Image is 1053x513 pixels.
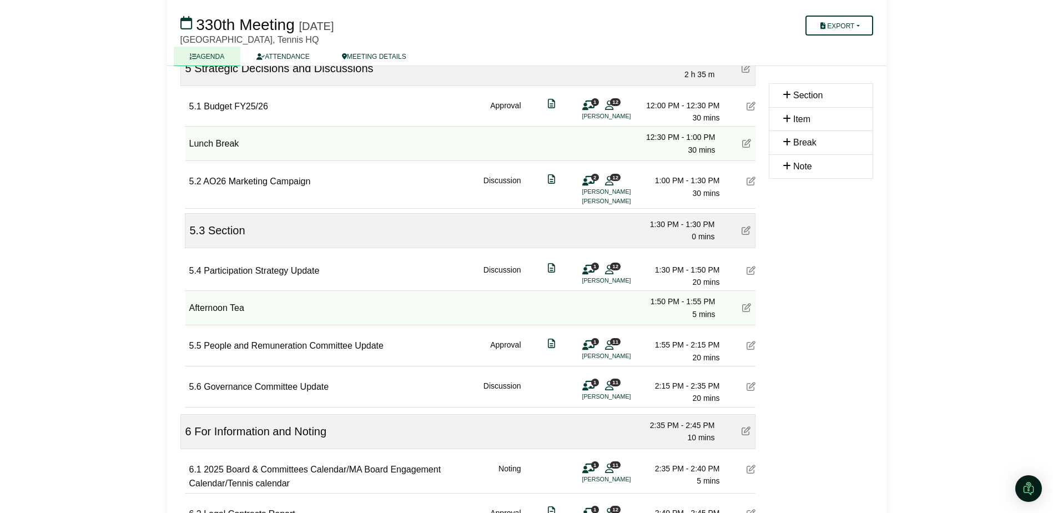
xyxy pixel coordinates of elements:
div: Discussion [483,264,521,289]
span: 2 [591,174,599,181]
span: 11 [610,379,621,386]
div: Approval [490,339,521,364]
span: 1 [591,263,599,270]
span: Strategic Decisions and Discussions [194,62,373,74]
span: Budget FY25/26 [204,102,268,111]
span: Section [793,90,823,100]
span: 5.4 [189,266,201,275]
span: 1 [591,461,599,469]
div: 1:00 PM - 1:30 PM [642,174,720,187]
span: 1 [591,379,599,386]
div: Noting [498,462,521,491]
span: 5.6 [189,382,201,391]
span: 2 h 35 m [684,70,714,79]
span: 6.1 [189,465,201,474]
div: 2:35 PM - 2:45 PM [637,419,715,431]
span: Section [208,224,245,237]
span: Governance Committee Update [204,382,329,391]
span: 5 mins [692,310,715,319]
li: [PERSON_NAME] [582,112,666,121]
div: 1:50 PM - 1:55 PM [638,295,716,308]
span: 1 [591,338,599,345]
span: 12 [610,98,621,105]
div: 1:30 PM - 1:30 PM [637,218,715,230]
a: AGENDA [174,47,241,66]
span: [GEOGRAPHIC_DATA], Tennis HQ [180,35,319,44]
span: 20 mins [692,278,719,286]
span: Afternoon Tea [189,303,244,313]
span: 5.3 [190,224,205,237]
div: 1:55 PM - 2:15 PM [642,339,720,351]
li: [PERSON_NAME] [582,197,666,206]
span: Note [793,162,812,171]
li: [PERSON_NAME] [582,187,666,197]
span: People and Remuneration Committee Update [204,341,384,350]
span: 30 mins [692,113,719,122]
li: [PERSON_NAME] [582,475,666,484]
span: 12 [610,263,621,270]
span: For Information and Noting [194,425,326,437]
a: ATTENDANCE [240,47,325,66]
span: 12 [610,506,621,513]
div: Approval [490,99,521,124]
span: 5.2 [189,177,201,186]
span: 330th Meeting [196,16,294,33]
span: 5.5 [189,341,201,350]
span: 11 [610,338,621,345]
a: MEETING DETAILS [326,47,422,66]
span: 20 mins [692,353,719,362]
div: 2:35 PM - 2:40 PM [642,462,720,475]
span: AO26 Marketing Campaign [203,177,310,186]
span: 1 [591,506,599,513]
div: 2:15 PM - 2:35 PM [642,380,720,392]
span: 30 mins [692,189,719,198]
li: [PERSON_NAME] [582,351,666,361]
span: Lunch Break [189,139,239,148]
span: 11 [610,461,621,469]
div: Discussion [483,174,521,206]
span: 20 mins [692,394,719,403]
div: 12:00 PM - 12:30 PM [642,99,720,112]
div: Open Intercom Messenger [1015,475,1042,502]
div: 1:30 PM - 1:50 PM [642,264,720,276]
li: [PERSON_NAME] [582,276,666,285]
span: 10 mins [687,433,714,442]
li: [PERSON_NAME] [582,392,666,401]
div: Discussion [483,380,521,405]
span: 2025 Board & Committees Calendar/MA Board Engagement Calendar/Tennis calendar [189,465,441,489]
div: [DATE] [299,19,334,33]
span: 12 [610,174,621,181]
span: 30 mins [688,145,715,154]
span: 5.1 [189,102,201,111]
span: Break [793,138,817,147]
span: 0 mins [692,232,714,241]
span: 6 [185,425,192,437]
span: Item [793,114,810,124]
span: 1 [591,98,599,105]
span: Participation Strategy Update [204,266,319,275]
button: Export [805,16,873,36]
span: 5 [185,62,192,74]
span: 5 mins [697,476,719,485]
div: 12:30 PM - 1:00 PM [638,131,716,143]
